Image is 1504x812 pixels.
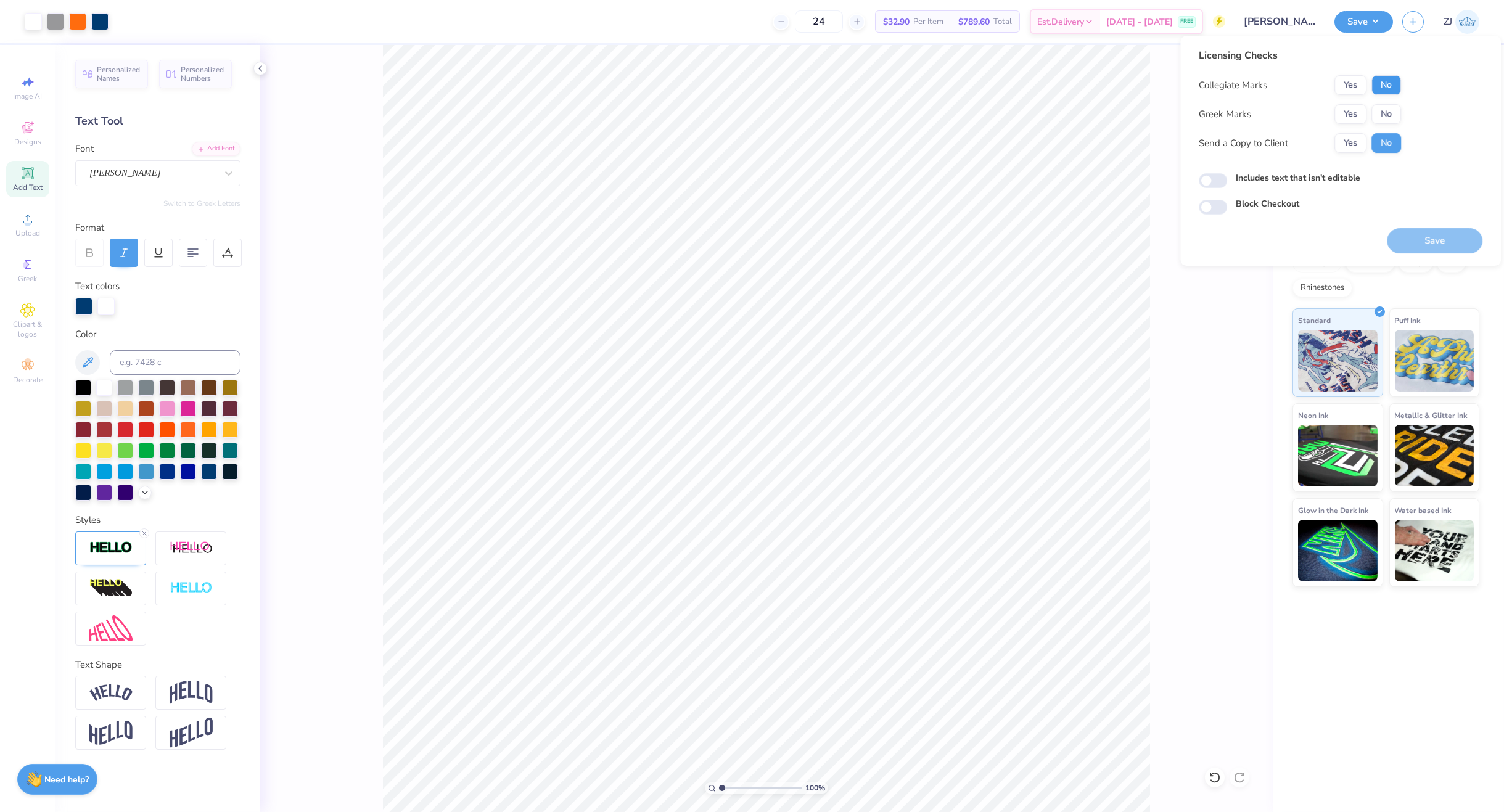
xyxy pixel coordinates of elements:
div: Format [75,221,242,235]
img: Zhor Junavee Antocan [1455,10,1479,34]
img: Metallic & Glitter Ink [1395,425,1474,486]
div: Styles [75,513,240,527]
img: Puff Ink [1395,330,1474,392]
img: Arc [89,684,133,701]
span: $32.90 [883,15,910,28]
span: Water based Ink [1395,504,1452,517]
div: Color [75,327,240,342]
span: FREE [1180,17,1193,26]
button: Save [1334,11,1393,33]
button: No [1371,104,1401,124]
div: Greek Marks [1199,107,1251,121]
span: Designs [14,137,41,147]
input: e.g. 7428 c [110,350,240,375]
span: [DATE] - [DATE] [1106,15,1173,28]
span: Est. Delivery [1037,15,1084,28]
button: Switch to Greek Letters [163,199,240,208]
span: Add Text [13,182,43,192]
span: Per Item [913,15,943,28]
img: Flag [89,721,133,745]
span: Image AI [14,91,43,101]
button: Yes [1334,133,1366,153]
div: Collegiate Marks [1199,78,1267,92]
span: Decorate [13,375,43,385]
img: Water based Ink [1395,520,1474,581]
div: Add Font [192,142,240,156]
label: Font [75,142,94,156]
span: Puff Ink [1395,314,1421,327]
img: Free Distort [89,615,133,642]
img: Rise [170,718,213,748]
button: No [1371,133,1401,153]
img: Shadow [170,541,213,556]
span: Personalized Names [97,65,141,83]
span: Greek [18,274,38,284]
div: Send a Copy to Client [1199,136,1288,150]
img: Stroke [89,541,133,555]
img: Standard [1298,330,1378,392]
img: Glow in the Dark Ink [1298,520,1378,581]
span: Glow in the Dark Ink [1298,504,1368,517]
strong: Need help? [45,774,89,785]
span: Total [993,15,1012,28]
img: 3d Illusion [89,578,133,598]
button: Yes [1334,104,1366,124]
span: ZJ [1444,15,1452,29]
span: Upload [15,228,40,238]
div: Text Shape [75,658,240,672]
label: Includes text that isn't editable [1236,171,1360,184]
span: Metallic & Glitter Ink [1395,409,1468,422]
img: Negative Space [170,581,213,596]
button: No [1371,75,1401,95]
label: Text colors [75,279,120,293]
img: Neon Ink [1298,425,1378,486]
span: Standard [1298,314,1331,327]
img: Arch [170,681,213,704]
button: Yes [1334,75,1366,95]
div: Rhinestones [1292,279,1352,297]
span: Neon Ink [1298,409,1328,422]
a: ZJ [1444,10,1479,34]
span: 100 % [805,782,825,794]
span: $789.60 [958,15,990,28]
div: Licensing Checks [1199,48,1401,63]
div: Text Tool [75,113,240,129]
input: – – [795,10,843,33]
span: Personalized Numbers [181,65,224,83]
input: Untitled Design [1235,9,1325,34]
label: Block Checkout [1236,197,1299,210]
span: Clipart & logos [6,319,49,339]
